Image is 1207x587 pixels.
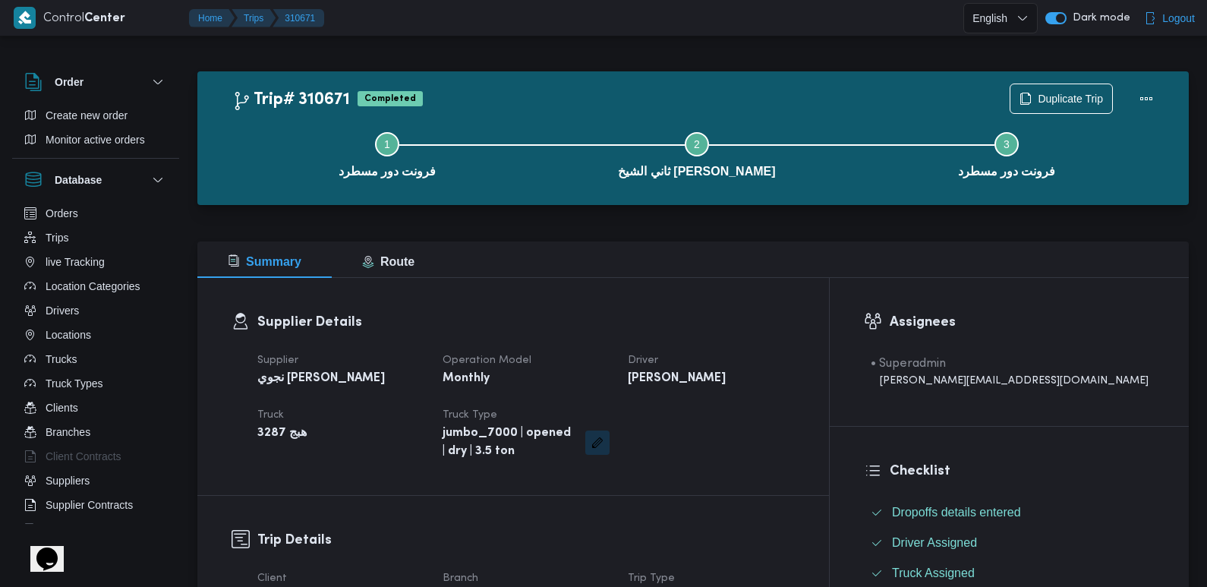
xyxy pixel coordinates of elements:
span: Location Categories [46,277,140,295]
span: Trucks [46,350,77,368]
span: Driver Assigned [892,534,977,552]
span: Route [362,255,414,268]
div: [PERSON_NAME][EMAIL_ADDRESS][DOMAIN_NAME] [871,373,1149,389]
button: Monitor active orders [18,128,173,152]
h3: Database [55,171,102,189]
span: Truck Type [443,410,497,420]
button: Trips [18,226,173,250]
button: Order [24,73,167,91]
span: Duplicate Trip [1038,90,1103,108]
h3: Checklist [890,461,1155,481]
span: • Superadmin mohamed.nabil@illa.com.eg [871,355,1149,389]
b: [PERSON_NAME] [628,370,726,388]
span: Trip Type [628,573,675,583]
span: Clients [46,399,78,417]
div: • Superadmin [871,355,1149,373]
span: Suppliers [46,472,90,490]
button: Devices [18,517,173,541]
div: Order [12,103,179,158]
span: Monitor active orders [46,131,145,149]
span: Client [257,573,287,583]
button: Trips [232,9,276,27]
iframe: chat widget [15,526,64,572]
span: Branches [46,423,90,441]
img: X8yXhbKr1z7QwAAAABJRU5ErkJggg== [14,7,36,29]
span: Operation Model [443,355,531,365]
b: jumbo_7000 | opened | dry | 3.5 ton [443,424,575,461]
span: Completed [358,91,423,106]
span: فرونت دور مسطرد [339,163,436,181]
span: Drivers [46,301,79,320]
button: live Tracking [18,250,173,274]
span: 3 [1004,138,1010,150]
span: Logout [1162,9,1195,27]
span: Truck Types [46,374,102,393]
span: Summary [228,255,301,268]
span: Branch [443,573,478,583]
button: Trucks [18,347,173,371]
b: Monthly [443,370,490,388]
button: Truck Types [18,371,173,396]
h3: Assignees [890,312,1155,333]
h3: Supplier Details [257,312,795,333]
button: Home [189,9,235,27]
button: 310671 [273,9,324,27]
button: Truck Assigned [865,561,1155,585]
span: Create new order [46,106,128,125]
button: Drivers [18,298,173,323]
button: Supplier Contracts [18,493,173,517]
span: Devices [46,520,84,538]
span: Orders [46,204,78,222]
button: Actions [1131,84,1161,114]
button: Duplicate Trip [1010,84,1113,114]
h2: Trip# 310671 [232,90,350,110]
span: Supplier [257,355,298,365]
span: 2 [694,138,700,150]
span: Truck Assigned [892,566,975,579]
button: Client Contracts [18,444,173,469]
button: ثاني الشيخ [PERSON_NAME] [542,114,852,193]
button: Clients [18,396,173,420]
h3: Order [55,73,84,91]
span: ثاني الشيخ [PERSON_NAME] [618,163,775,181]
div: Database [12,201,179,530]
span: Supplier Contracts [46,496,133,514]
span: Dropoffs details entered [892,506,1021,519]
span: Dark mode [1067,12,1130,24]
button: فرونت دور مسطرد [232,114,542,193]
button: Logout [1138,3,1201,33]
span: Truck [257,410,284,420]
b: Completed [364,94,416,103]
span: 1 [384,138,390,150]
span: Driver [628,355,658,365]
b: Center [84,13,125,24]
span: Truck Assigned [892,564,975,582]
span: Locations [46,326,91,344]
span: Trips [46,229,69,247]
button: فرونت دور مسطرد [852,114,1161,193]
span: Client Contracts [46,447,121,465]
button: Create new order [18,103,173,128]
span: Dropoffs details entered [892,503,1021,522]
button: Orders [18,201,173,226]
b: هبج 3287 [257,424,307,443]
button: Suppliers [18,469,173,493]
button: Driver Assigned [865,531,1155,555]
b: نجوي [PERSON_NAME] [257,370,385,388]
button: Location Categories [18,274,173,298]
span: live Tracking [46,253,105,271]
button: Database [24,171,167,189]
span: Driver Assigned [892,536,977,549]
h3: Trip Details [257,530,795,551]
button: Dropoffs details entered [865,500,1155,525]
span: فرونت دور مسطرد [958,163,1056,181]
button: Branches [18,420,173,444]
button: Locations [18,323,173,347]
